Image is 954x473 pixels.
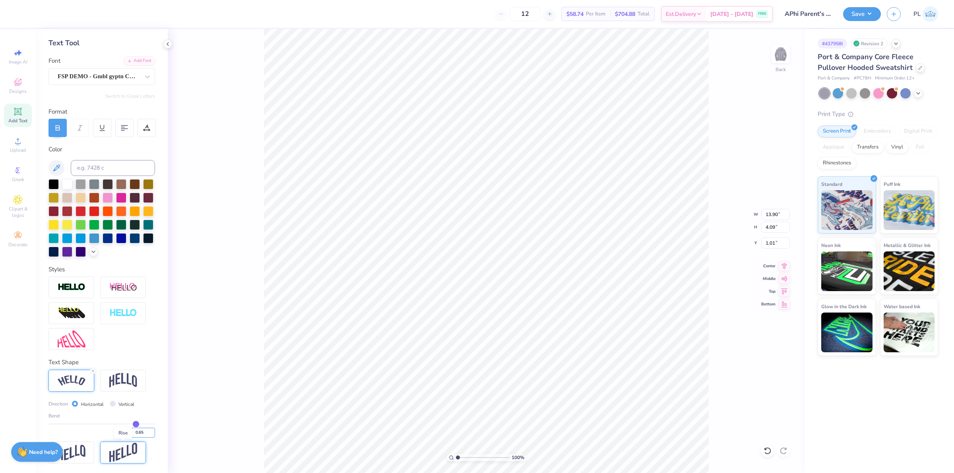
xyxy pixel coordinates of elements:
[761,289,776,294] span: Top
[118,401,134,408] label: Vertical
[586,10,605,18] span: Per Item
[776,66,786,73] div: Back
[821,302,867,311] span: Glow in the Dark Ink
[884,190,935,230] img: Puff Ink
[818,110,938,119] div: Print Type
[818,141,849,153] div: Applique
[852,141,884,153] div: Transfers
[58,375,85,386] img: Arc
[48,145,155,154] div: Color
[8,241,27,248] span: Decorate
[884,241,931,249] span: Metallic & Glitter Ink
[114,427,132,438] div: Rise
[884,251,935,291] img: Metallic & Glitter Ink
[58,445,85,460] img: Flag
[859,125,896,137] div: Embroidery
[884,313,935,352] img: Water based Ink
[615,10,635,18] span: $704.88
[58,307,85,320] img: 3d Illusion
[9,59,27,65] span: Image AI
[854,75,871,82] span: # PC78H
[821,251,873,291] img: Neon Ink
[761,276,776,282] span: Middle
[779,6,837,22] input: Untitled Design
[758,11,766,17] span: FREE
[566,10,584,18] span: $58.74
[638,10,650,18] span: Total
[105,93,155,99] button: Switch to Greek Letters
[10,147,26,153] span: Upload
[12,176,24,183] span: Greek
[9,88,27,95] span: Designs
[851,39,888,48] div: Revision 2
[109,309,137,318] img: Negative Space
[761,263,776,269] span: Center
[48,56,60,66] label: Font
[124,56,155,66] div: Add Font
[109,373,137,388] img: Arch
[48,38,155,48] div: Text Tool
[8,118,27,124] span: Add Text
[886,141,908,153] div: Vinyl
[48,358,155,367] div: Text Shape
[48,412,60,419] span: Bend
[58,283,85,292] img: Stroke
[109,282,137,292] img: Shadow
[4,206,32,218] span: Clipart & logos
[821,313,873,352] img: Glow in the Dark Ink
[761,301,776,307] span: Bottom
[923,6,938,22] img: Pamela Lois Reyes
[109,443,137,462] img: Rise
[818,125,856,137] div: Screen Print
[666,10,696,18] span: Est. Delivery
[875,75,915,82] span: Minimum Order: 12 +
[818,75,850,82] span: Port & Company
[884,180,900,188] span: Puff Ink
[843,7,881,21] button: Save
[48,265,155,274] div: Styles
[821,190,873,230] img: Standard
[818,157,856,169] div: Rhinestones
[899,125,937,137] div: Digital Print
[510,7,541,21] input: – –
[818,52,913,72] span: Port & Company Core Fleece Pullover Hooded Sweatshirt
[913,10,921,19] span: PL
[773,46,789,62] img: Back
[821,180,842,188] span: Standard
[71,160,155,176] input: e.g. 7428 c
[29,448,58,456] strong: Need help?
[818,39,847,48] div: # 437958I
[48,400,68,407] span: Direction
[821,241,841,249] span: Neon Ink
[710,10,753,18] span: [DATE] - [DATE]
[884,302,920,311] span: Water based Ink
[911,141,929,153] div: Foil
[512,454,524,461] span: 100 %
[913,6,938,22] a: PL
[58,330,85,348] img: Free Distort
[48,107,156,116] div: Format
[81,401,104,408] label: Horizontal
